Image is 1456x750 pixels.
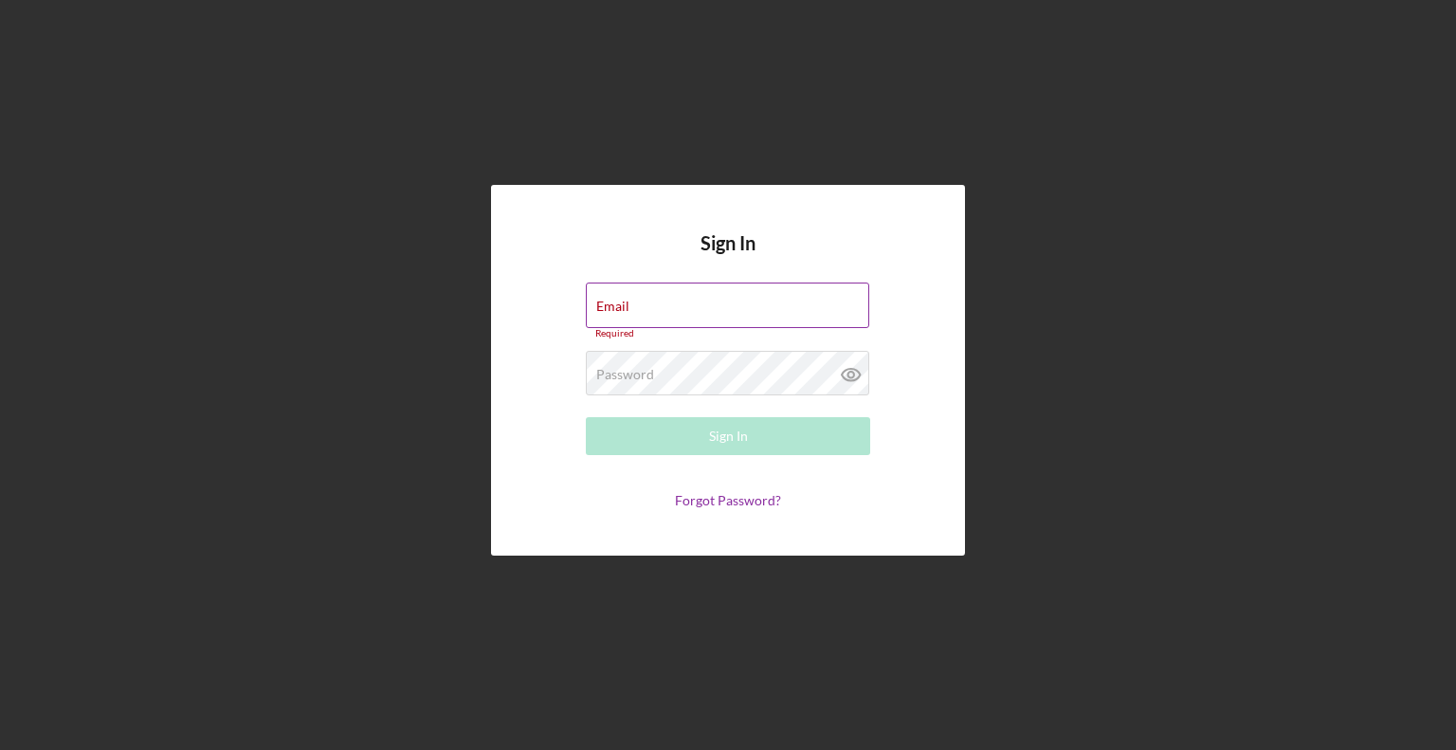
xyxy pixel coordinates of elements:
div: Sign In [709,417,748,455]
label: Email [596,299,629,314]
a: Forgot Password? [675,492,781,508]
label: Password [596,367,654,382]
button: Sign In [586,417,870,455]
h4: Sign In [701,232,755,283]
div: Required [586,328,870,339]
